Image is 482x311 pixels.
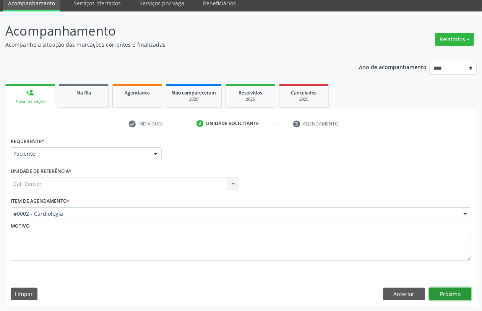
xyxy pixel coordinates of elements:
[76,90,91,96] span: Na fila
[11,220,30,232] label: Motivo
[206,120,259,127] div: Unidade solicitante
[172,96,216,102] div: 2025
[435,33,474,46] button: Relatórios
[5,21,335,41] p: Acompanhamento
[125,90,150,96] span: Agendados
[13,150,146,158] span: Paciente
[359,62,427,72] p: Ano de acompanhamento
[239,90,262,96] span: Resolvidos
[291,90,317,96] span: Cancelados
[11,288,37,301] button: Limpar
[5,41,335,49] p: Acompanhe a situação das marcações correntes e finalizadas
[383,288,425,301] button: Anterior
[13,210,456,218] span: #0002 - Cardiologia
[285,96,323,102] div: 2025
[11,195,70,207] label: Item de agendamento
[429,288,471,301] button: Próximo
[11,166,71,177] label: Unidade de referência
[26,88,34,97] div: person_add
[11,99,50,104] div: Nova marcação
[231,96,269,102] div: 2025
[196,120,203,127] div: 2
[11,135,44,147] label: Requerente
[172,90,216,96] span: Não compareceram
